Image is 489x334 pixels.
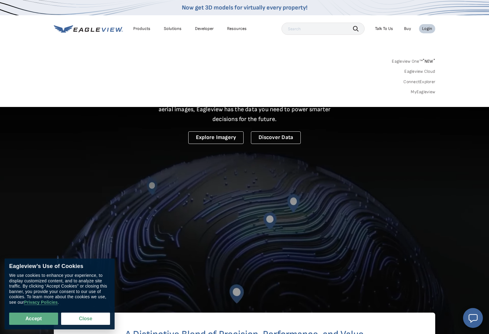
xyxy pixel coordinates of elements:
div: Login [422,26,432,31]
a: Developer [195,26,214,31]
div: Products [133,26,150,31]
span: NEW [423,59,435,64]
a: Privacy Policies [24,300,57,305]
a: Buy [404,26,411,31]
a: Now get 3D models for virtually every property! [182,4,307,11]
a: Eagleview Cloud [404,69,435,74]
a: ConnectExplorer [403,79,435,85]
a: Eagleview One™*NEW* [392,57,435,64]
div: Talk To Us [375,26,393,31]
button: Open chat window [463,308,483,328]
div: Eagleview’s Use of Cookies [9,263,110,270]
a: MyEagleview [411,89,435,95]
button: Accept [9,313,58,325]
button: Close [61,313,110,325]
div: Solutions [164,26,182,31]
a: Explore Imagery [188,131,244,144]
div: We use cookies to enhance your experience, to display customized content, and to analyze site tra... [9,273,110,305]
div: Resources [227,26,247,31]
input: Search [281,23,365,35]
a: Discover Data [251,131,301,144]
p: A new era starts here. Built on more than 3.5 billion high-resolution aerial images, Eagleview ha... [151,95,338,124]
